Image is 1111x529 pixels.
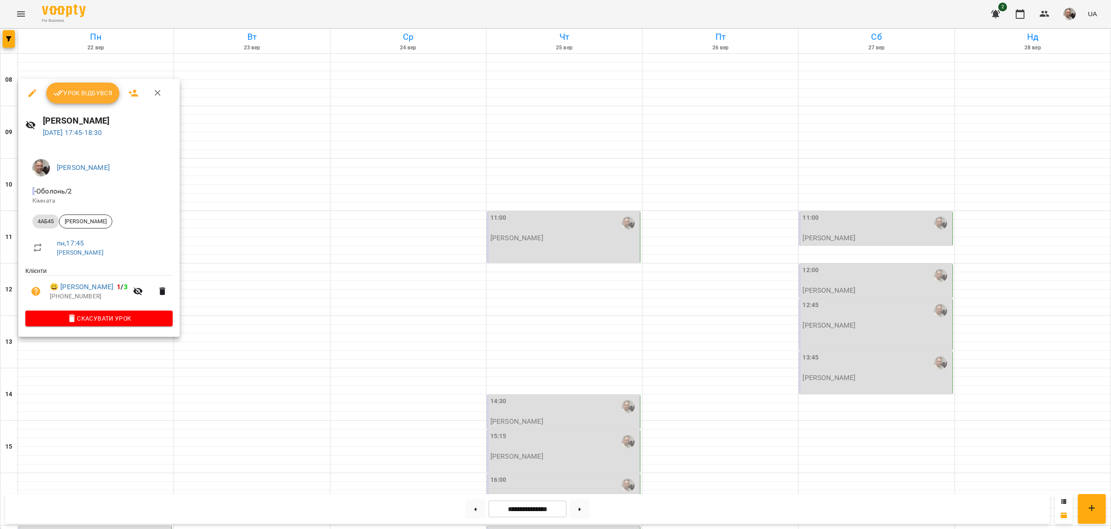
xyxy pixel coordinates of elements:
[57,249,104,256] a: [PERSON_NAME]
[25,266,173,310] ul: Клієнти
[50,282,113,292] a: 😀 [PERSON_NAME]
[32,159,50,176] img: c6e0b29f0dc4630df2824b8ec328bb4d.jpg
[117,283,127,291] b: /
[43,128,102,137] a: [DATE] 17:45-18:30
[25,311,173,326] button: Скасувати Урок
[124,283,128,291] span: 3
[32,187,74,195] span: - Оболонь/2
[32,218,59,225] span: 4АБ45
[59,218,112,225] span: [PERSON_NAME]
[46,83,120,104] button: Урок відбувся
[25,281,46,302] button: Візит ще не сплачено. Додати оплату?
[32,313,166,324] span: Скасувати Урок
[32,197,166,205] p: Кімната
[57,239,84,247] a: пн , 17:45
[43,114,173,128] h6: [PERSON_NAME]
[57,163,110,172] a: [PERSON_NAME]
[59,214,112,228] div: [PERSON_NAME]
[53,88,113,98] span: Урок відбувся
[50,292,128,301] p: [PHONE_NUMBER]
[117,283,121,291] span: 1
